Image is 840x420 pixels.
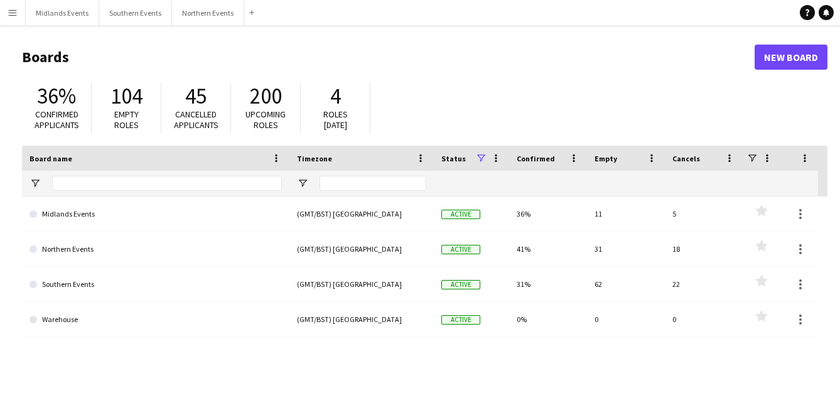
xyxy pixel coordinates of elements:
[755,45,827,70] a: New Board
[509,197,587,231] div: 36%
[174,109,218,131] span: Cancelled applicants
[441,245,480,254] span: Active
[441,315,480,325] span: Active
[30,302,282,337] a: Warehouse
[587,232,665,266] div: 31
[297,178,308,189] button: Open Filter Menu
[250,82,282,110] span: 200
[30,232,282,267] a: Northern Events
[665,267,743,301] div: 22
[665,232,743,266] div: 18
[297,154,332,163] span: Timezone
[52,176,282,191] input: Board name Filter Input
[587,302,665,337] div: 0
[35,109,79,131] span: Confirmed applicants
[330,82,341,110] span: 4
[172,1,244,25] button: Northern Events
[665,197,743,231] div: 5
[30,197,282,232] a: Midlands Events
[30,267,282,302] a: Southern Events
[320,176,426,191] input: Timezone Filter Input
[99,1,172,25] button: Southern Events
[37,82,76,110] span: 36%
[587,267,665,301] div: 62
[114,109,139,131] span: Empty roles
[22,48,755,67] h1: Boards
[30,178,41,189] button: Open Filter Menu
[595,154,617,163] span: Empty
[289,267,434,301] div: (GMT/BST) [GEOGRAPHIC_DATA]
[441,280,480,289] span: Active
[665,302,743,337] div: 0
[517,154,555,163] span: Confirmed
[672,154,700,163] span: Cancels
[587,197,665,231] div: 11
[441,210,480,219] span: Active
[289,302,434,337] div: (GMT/BST) [GEOGRAPHIC_DATA]
[323,109,348,131] span: Roles [DATE]
[245,109,286,131] span: Upcoming roles
[289,197,434,231] div: (GMT/BST) [GEOGRAPHIC_DATA]
[30,154,72,163] span: Board name
[110,82,143,110] span: 104
[509,232,587,266] div: 41%
[441,154,466,163] span: Status
[185,82,207,110] span: 45
[26,1,99,25] button: Midlands Events
[509,302,587,337] div: 0%
[509,267,587,301] div: 31%
[289,232,434,266] div: (GMT/BST) [GEOGRAPHIC_DATA]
